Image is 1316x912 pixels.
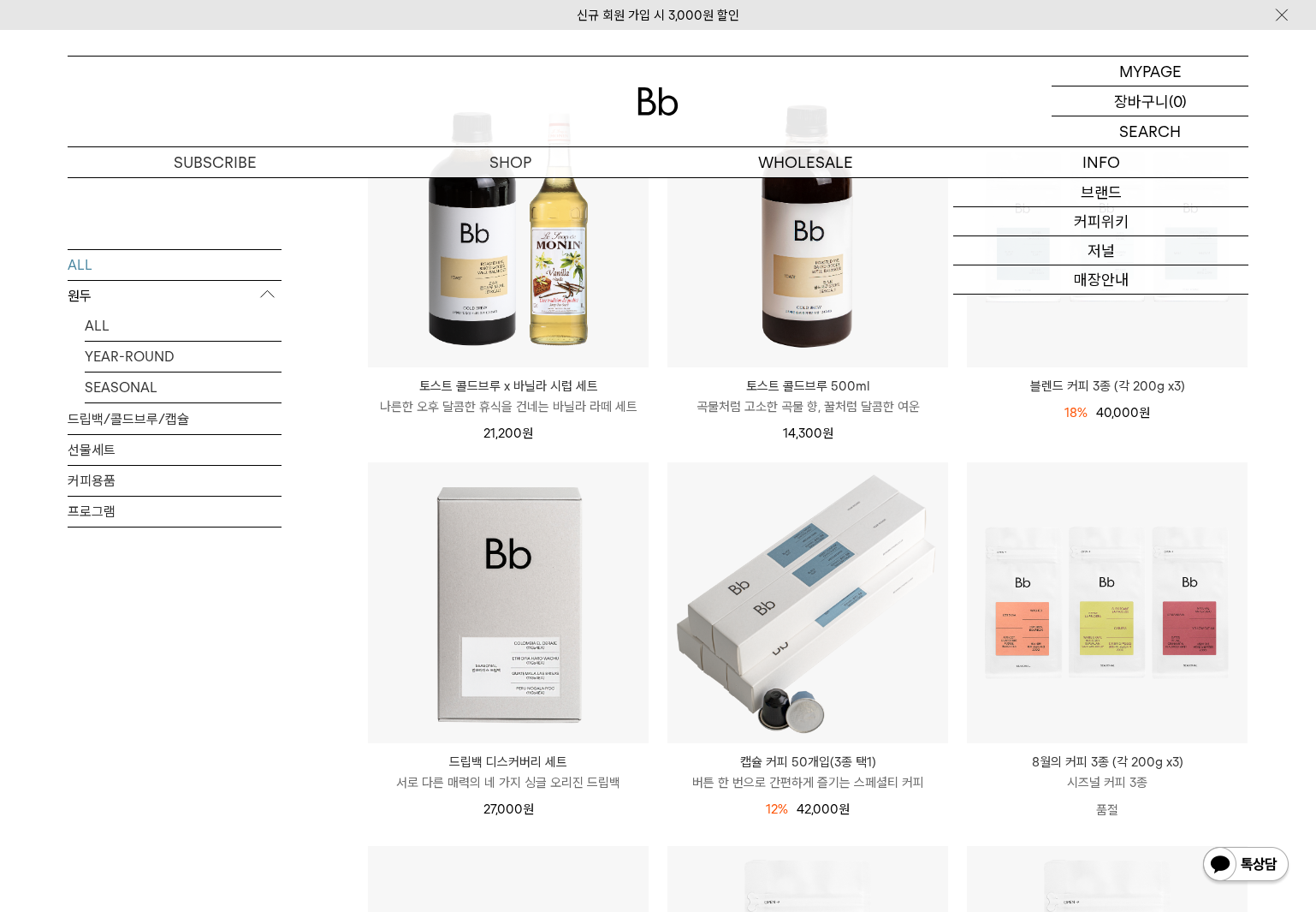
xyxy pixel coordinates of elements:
[1201,845,1290,886] img: 카카오톡 채널 1:1 채팅 버튼
[368,396,649,417] p: 나른한 오후 달콤한 휴식을 건네는 바닐라 라떼 세트
[368,86,649,367] img: 토스트 콜드브루 x 바닐라 시럽 세트
[1064,402,1088,423] div: 18%
[85,372,282,402] a: SEASONAL
[953,295,1248,324] a: 채용
[85,310,282,340] a: ALL
[967,376,1248,396] a: 블렌드 커피 3종 (각 200g x3)
[667,752,948,793] a: 캡슐 커피 50개입(3종 택1) 버튼 한 번으로 간편하게 즐기는 스페셜티 커피
[1119,116,1181,146] p: SEARCH
[667,772,948,793] p: 버튼 한 번으로 간편하게 즐기는 스페셜티 커피
[68,147,363,177] a: SUBSCRIBE
[953,178,1248,207] a: 브랜드
[953,207,1248,236] a: 커피위키
[766,799,788,820] div: 12%
[667,752,948,772] p: 캡슐 커피 50개입(3종 택1)
[523,802,534,817] span: 원
[1052,57,1248,86] a: MYPAGE
[967,752,1248,772] p: 8월의 커피 3종 (각 200g x3)
[1139,405,1150,420] span: 원
[68,249,282,279] a: ALL
[1052,86,1248,116] a: 장바구니 (0)
[667,376,948,417] a: 토스트 콜드브루 500ml 곡물처럼 고소한 곡물 향, 꿀처럼 달콤한 여운
[783,426,833,441] span: 14,300
[68,280,282,311] p: 원두
[483,802,534,817] span: 27,000
[1119,57,1182,86] p: MYPAGE
[368,752,649,793] a: 드립백 디스커버리 세트 서로 다른 매력의 네 가지 싱글 오리진 드립백
[68,465,282,495] a: 커피용품
[1096,405,1150,420] span: 40,000
[68,496,282,526] a: 프로그램
[658,147,953,177] p: WHOLESALE
[368,376,649,396] p: 토스트 콜드브루 x 바닐라 시럽 세트
[1114,86,1169,116] p: 장바구니
[667,86,948,367] img: 토스트 콜드브루 500ml
[577,8,739,23] a: 신규 회원 가입 시 3,000원 할인
[822,426,833,441] span: 원
[967,752,1248,793] a: 8월의 커피 3종 (각 200g x3) 시즈널 커피 3종
[368,752,649,772] p: 드립백 디스커버리 세트
[953,236,1248,265] a: 저널
[953,265,1248,295] a: 매장안내
[967,772,1248,793] p: 시즈널 커피 3종
[839,802,850,817] span: 원
[967,793,1248,827] p: 품절
[667,462,948,743] img: 캡슐 커피 50개입(3종 택1)
[967,462,1248,743] img: 8월의 커피 3종 (각 200g x3)
[368,462,649,743] img: 드립백 디스커버리 세트
[363,147,658,177] a: SHOP
[637,87,679,116] img: 로고
[483,426,533,441] span: 21,200
[797,802,850,817] span: 42,000
[368,772,649,793] p: 서로 다른 매력의 네 가지 싱글 오리진 드립백
[68,434,282,464] a: 선물세트
[85,341,282,371] a: YEAR-ROUND
[68,403,282,433] a: 드립백/콜드브루/캡슐
[667,376,948,396] p: 토스트 콜드브루 500ml
[522,426,533,441] span: 원
[667,396,948,417] p: 곡물처럼 고소한 곡물 향, 꿀처럼 달콤한 여운
[368,376,649,417] a: 토스트 콜드브루 x 바닐라 시럽 세트 나른한 오후 달콤한 휴식을 건네는 바닐라 라떼 세트
[1169,86,1187,116] p: (0)
[953,147,1248,177] p: INFO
